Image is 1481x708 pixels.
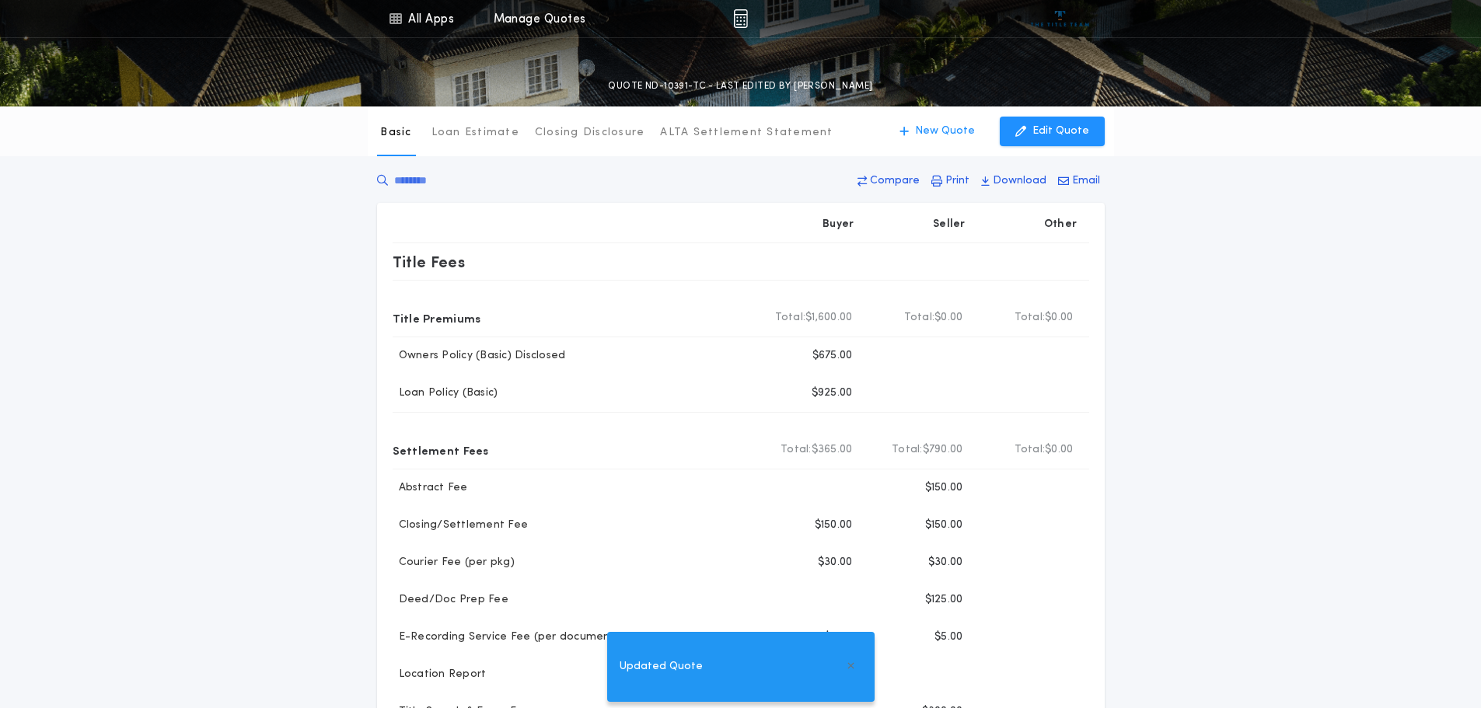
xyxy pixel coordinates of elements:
img: img [733,9,748,28]
p: $30.00 [818,555,853,570]
button: Compare [853,167,924,195]
p: Basic [380,125,411,141]
b: Total: [1015,442,1046,458]
span: $365.00 [812,442,853,458]
p: Edit Quote [1032,124,1089,139]
p: Download [993,173,1046,189]
b: Total: [781,442,812,458]
b: Total: [1015,310,1046,326]
p: $150.00 [925,480,963,496]
p: ALTA Settlement Statement [660,125,833,141]
p: Buyer [823,217,854,232]
p: $30.00 [928,555,963,570]
p: Settlement Fees [393,438,489,462]
p: New Quote [915,124,975,139]
span: Updated Quote [620,658,703,675]
p: $150.00 [815,518,853,533]
p: Seller [933,217,966,232]
p: $125.00 [925,592,963,608]
span: $0.00 [1045,442,1073,458]
p: Other [1043,217,1076,232]
p: $925.00 [812,385,853,401]
span: $0.00 [1045,310,1073,326]
img: vs-icon [1031,11,1089,26]
span: $790.00 [923,442,963,458]
p: QUOTE ND-10391-TC - LAST EDITED BY [PERSON_NAME] [608,78,872,94]
p: Compare [870,173,920,189]
button: Edit Quote [1000,117,1105,146]
p: $150.00 [925,518,963,533]
p: Title Fees [393,249,466,274]
p: Owners Policy (Basic) Disclosed [393,348,566,364]
p: $675.00 [812,348,853,364]
b: Total: [892,442,923,458]
p: Title Premiums [393,305,481,330]
p: Loan Estimate [431,125,519,141]
p: Print [945,173,969,189]
p: Deed/Doc Prep Fee [393,592,508,608]
span: $1,600.00 [805,310,852,326]
p: Courier Fee (per pkg) [393,555,515,570]
b: Total: [775,310,806,326]
button: New Quote [884,117,990,146]
span: $0.00 [934,310,962,326]
p: Abstract Fee [393,480,468,496]
button: Download [976,167,1051,195]
p: Email [1072,173,1100,189]
p: Loan Policy (Basic) [393,385,498,401]
button: Email [1053,167,1105,195]
b: Total: [904,310,935,326]
p: Closing/Settlement Fee [393,518,529,533]
p: Closing Disclosure [535,125,645,141]
button: Print [927,167,974,195]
